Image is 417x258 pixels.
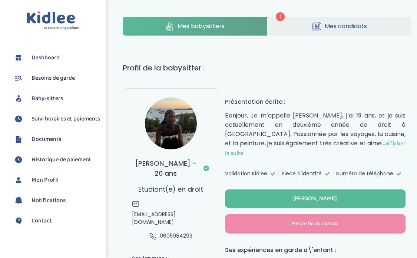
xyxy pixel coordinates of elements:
[13,154,100,165] a: Historique de paiement
[324,21,367,31] span: Mes candidats
[13,52,100,63] a: Dashboard
[13,195,24,206] img: notification.svg
[225,97,406,106] h4: Présentation écrite :
[32,176,59,185] span: Mon Profil
[13,93,100,104] a: Baby-sitters
[225,170,267,178] span: Validation Kidlee
[225,111,406,158] p: Bonjour, Je m’appelle [PERSON_NAME], j’ai 19 ans, et je suis actuellement en deuxième année de dr...
[138,184,203,194] p: Etudiant(e) en droit
[13,73,24,84] img: besoin.svg
[13,134,100,145] a: Documents
[123,62,411,73] h1: Profil de la babysitter :
[13,134,24,145] img: documents.svg
[13,52,24,63] img: dashboard.svg
[13,113,24,125] img: suivihoraire.svg
[32,94,63,103] span: Baby-sitters
[13,175,24,186] img: profil.svg
[13,93,24,104] img: babysitters.svg
[336,170,393,178] span: Numéro de téléphone
[276,12,285,21] span: 1
[225,245,406,255] h4: Ses expériences en garde d\'enfant :
[32,216,52,225] span: Contact
[32,135,61,144] span: Documents
[160,232,192,240] span: 0605984293
[132,158,210,178] h3: [PERSON_NAME] - 20 ans
[292,220,338,228] span: Mettre fin au contrat
[13,113,100,125] a: Suivi horaires et paiements
[13,215,100,226] a: Contact
[13,175,100,186] a: Mon Profil
[267,17,411,36] a: Mes candidats
[123,17,267,36] a: Mes babysitters
[282,170,322,178] span: Piece d'identité
[132,211,210,226] span: [EMAIL_ADDRESS][DOMAIN_NAME]
[32,115,100,123] span: Suivi horaires et paiements
[178,21,225,31] span: Mes babysitters
[13,73,100,84] a: Besoins de garde
[27,11,79,30] img: logo.svg
[32,53,60,62] span: Dashboard
[32,74,75,83] span: Besoins de garde
[13,154,24,165] img: suivihoraire.svg
[225,214,406,234] button: Mettre fin au contrat
[145,97,197,149] img: avatar
[13,195,100,206] a: Notifications
[32,196,66,205] span: Notifications
[225,139,406,158] span: afficher la suite
[293,195,337,203] div: [PERSON_NAME]
[13,215,24,226] img: contact.svg
[225,189,406,208] button: [PERSON_NAME]
[32,155,91,164] span: Historique de paiement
